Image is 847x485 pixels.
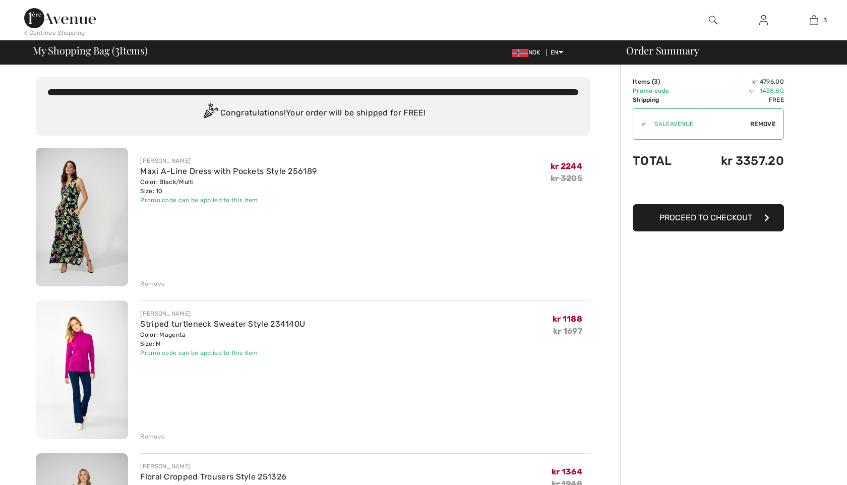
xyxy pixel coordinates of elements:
[140,319,305,329] a: Striped turtleneck Sweater Style 234140U
[633,119,646,129] div: ✔
[551,161,582,171] span: kr 2244
[709,14,717,26] img: search the website
[823,16,827,25] span: 3
[140,279,165,288] div: Remove
[140,472,286,481] a: Floral Cropped Trousers Style 251326
[552,467,582,476] span: kr 1364
[36,148,128,286] img: Maxi A-Line Dress with Pockets Style 256189
[633,144,691,178] td: Total
[553,314,582,324] span: kr 1188
[140,309,305,318] div: [PERSON_NAME]
[33,45,148,55] span: My Shopping Bag ( Items)
[115,43,119,56] span: 3
[810,14,818,26] img: My Bag
[36,300,128,439] img: Striped turtleneck Sweater Style 234140U
[140,348,305,357] div: Promo code can be applied to this item
[633,178,784,201] iframe: PayPal
[140,166,317,176] a: Maxi A-Line Dress with Pockets Style 256189
[759,14,768,26] img: My Info
[691,86,784,95] td: kr -1438.80
[633,204,784,231] button: Proceed to Checkout
[659,213,752,222] span: Proceed to Checkout
[140,462,286,471] div: [PERSON_NAME]
[633,95,691,104] td: Shipping
[24,28,85,37] div: < Continue Shopping
[789,14,838,26] a: 3
[512,49,544,56] span: NOK
[551,173,582,183] s: kr 3205
[614,45,841,55] div: Order Summary
[140,330,305,348] div: Color: Magenta Size: M
[750,119,775,129] span: Remove
[646,109,750,139] input: Promo code
[200,103,220,124] img: Congratulation2.svg
[140,177,317,196] div: Color: Black/Multi Size: 10
[633,86,691,95] td: Promo code
[751,14,776,27] a: Sign In
[691,77,784,86] td: kr 4796.00
[48,103,578,124] div: Congratulations! Your order will be shipped for FREE!
[691,95,784,104] td: Free
[553,326,582,336] s: kr 1697
[512,49,528,57] img: Norwegian Krone
[140,196,317,205] div: Promo code can be applied to this item
[140,156,317,165] div: [PERSON_NAME]
[551,49,563,56] span: EN
[654,78,658,85] span: 3
[140,432,165,441] div: Remove
[633,77,691,86] td: Items ( )
[24,8,96,28] img: 1ère Avenue
[691,144,784,178] td: kr 3357.20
